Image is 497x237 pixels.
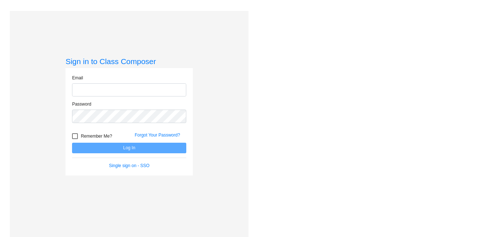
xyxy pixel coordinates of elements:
label: Email [72,75,83,81]
span: Remember Me? [81,132,112,141]
a: Single sign on - SSO [109,163,149,168]
a: Forgot Your Password? [135,133,180,138]
h3: Sign in to Class Composer [65,57,193,66]
button: Log In [72,143,186,153]
label: Password [72,101,91,107]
